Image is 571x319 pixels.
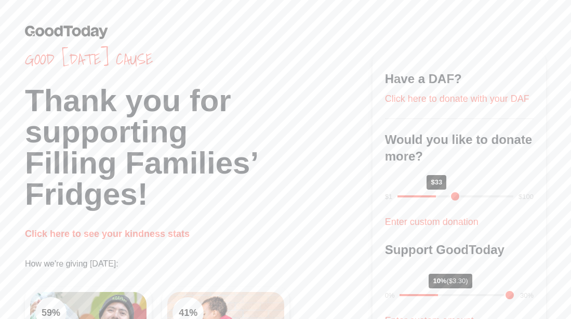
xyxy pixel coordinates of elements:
a: Enter custom donation [385,217,479,227]
p: How we're giving [DATE]: [25,258,373,270]
div: $100 [519,192,534,202]
h1: Thank you for supporting Filling Families’ Fridges! [25,85,373,210]
img: GoodToday [25,25,108,39]
a: Click here to see your kindness stats [25,229,190,239]
span: Good [DATE] cause [25,50,373,69]
h3: Support GoodToday [385,242,534,258]
div: $1 [385,192,392,202]
a: Click here to donate with your DAF [385,94,529,104]
div: $33 [427,175,446,190]
h3: Would you like to donate more? [385,131,534,165]
h3: Have a DAF? [385,71,534,87]
span: ($3.30) [446,277,468,285]
div: 0% [385,290,395,301]
div: 10% [429,274,472,288]
div: 30% [520,290,534,301]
